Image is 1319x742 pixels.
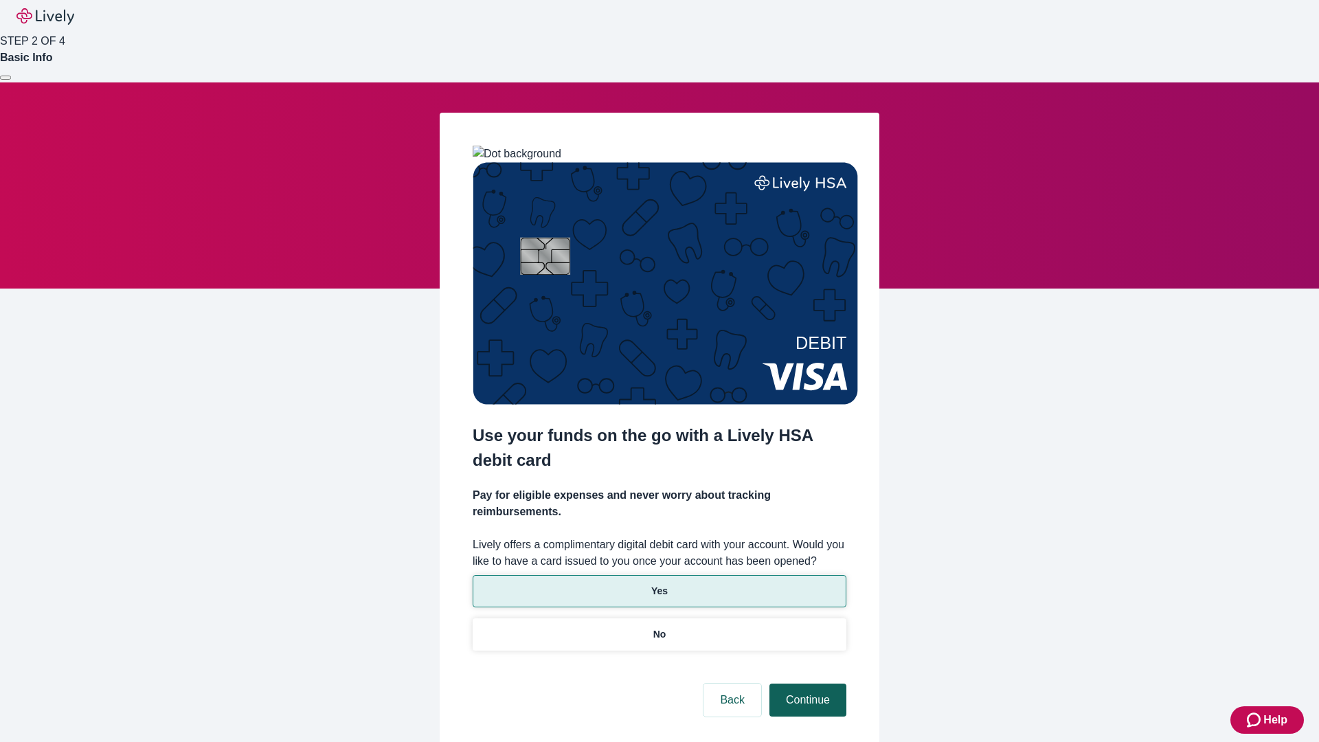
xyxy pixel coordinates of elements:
[1263,712,1287,728] span: Help
[473,423,846,473] h2: Use your funds on the go with a Lively HSA debit card
[473,618,846,651] button: No
[703,684,761,717] button: Back
[473,537,846,570] label: Lively offers a complimentary digital debit card with your account. Would you like to have a card...
[473,575,846,607] button: Yes
[1230,706,1304,734] button: Zendesk support iconHelp
[769,684,846,717] button: Continue
[16,8,74,25] img: Lively
[651,584,668,598] p: Yes
[653,627,666,642] p: No
[473,487,846,520] h4: Pay for eligible expenses and never worry about tracking reimbursements.
[1247,712,1263,728] svg: Zendesk support icon
[473,162,858,405] img: Debit card
[473,146,561,162] img: Dot background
